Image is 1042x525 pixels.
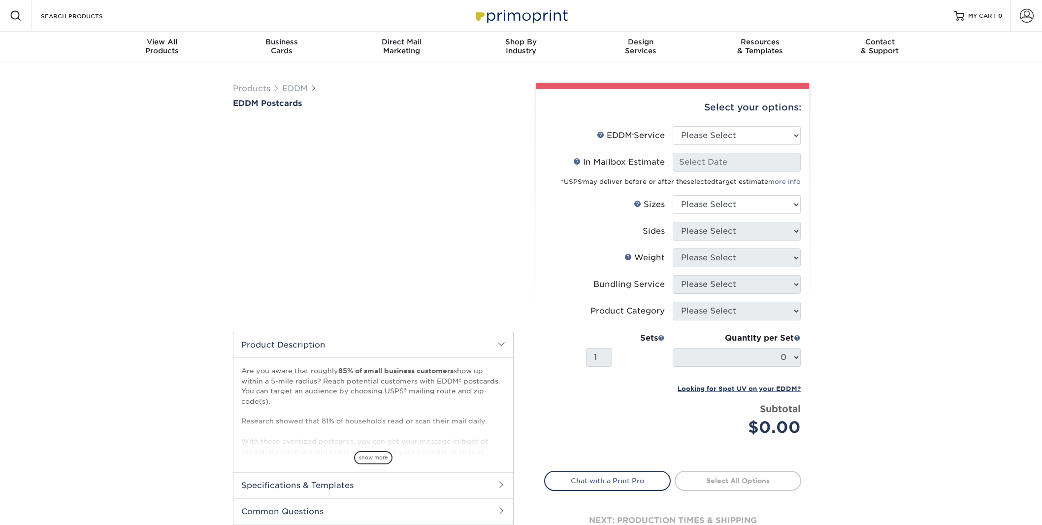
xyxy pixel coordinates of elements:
[222,32,342,63] a: BusinessCards
[597,130,665,141] div: EDDM Service
[102,37,222,55] div: Products
[998,12,1003,19] span: 0
[354,451,392,464] span: show more
[461,37,581,55] div: Industry
[678,385,801,392] small: Looking for Spot UV on your EDDM?
[233,99,514,108] a: EDDM Postcards
[593,279,665,290] div: Bundling Service
[102,32,222,63] a: View AllProducts
[760,403,801,414] strong: Subtotal
[586,332,665,344] div: Sets
[673,153,801,172] input: Select Date
[342,32,461,63] a: Direct MailMarketing
[222,37,342,46] span: Business
[342,37,461,55] div: Marketing
[233,84,270,93] a: Products
[678,384,801,393] a: Looking for Spot UV on your EDDM?
[820,37,940,55] div: & Support
[282,84,308,93] a: EDDM
[582,180,583,183] sup: ®
[624,252,665,264] div: Weight
[328,296,353,321] img: EDDM 02
[581,37,700,55] div: Services
[700,32,820,63] a: Resources& Templates
[544,471,671,490] a: Chat with a Print Pro
[687,178,716,185] span: selected
[673,332,801,344] div: Quantity per Set
[233,99,302,108] span: EDDM Postcards
[561,178,801,185] small: *USPS may deliver before or after the target estimate
[233,332,513,357] h2: Product Description
[102,37,222,46] span: View All
[40,10,136,22] input: SEARCH PRODUCTS.....
[820,37,940,46] span: Contact
[643,225,665,237] div: Sides
[675,471,801,490] a: Select All Options
[361,296,386,321] img: EDDM 03
[573,156,665,168] div: In Mailbox Estimate
[820,32,940,63] a: Contact& Support
[222,37,342,55] div: Cards
[968,12,996,20] span: MY CART
[338,367,454,375] strong: 85% of small business customers
[233,498,513,524] h2: Common Questions
[700,37,820,46] span: Resources
[233,472,513,498] h2: Specifications & Templates
[590,305,665,317] div: Product Category
[581,37,700,46] span: Design
[632,133,634,137] sup: ®
[472,5,570,26] img: Primoprint
[581,32,700,63] a: DesignServices
[700,37,820,55] div: & Templates
[461,32,581,63] a: Shop ByIndustry
[680,416,801,439] div: $0.00
[295,296,320,321] img: EDDM 01
[342,37,461,46] span: Direct Mail
[768,178,801,185] a: more info
[461,37,581,46] span: Shop By
[634,199,665,210] div: Sizes
[544,89,801,126] div: Select your options:
[394,296,419,321] img: EDDM 04
[427,296,452,321] img: EDDM 05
